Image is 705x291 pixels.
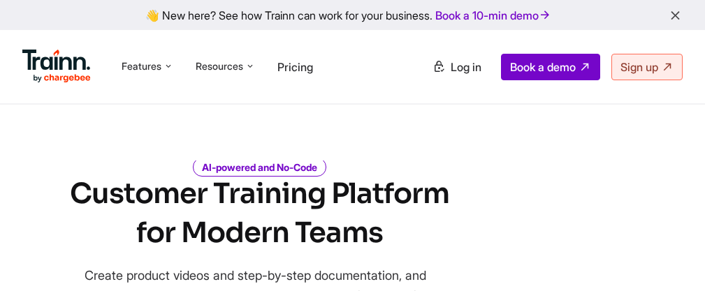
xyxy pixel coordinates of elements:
[8,8,697,22] div: 👋 New here? See how Trainn can work for your business.
[70,174,449,253] h1: Customer Training Platform for Modern Teams
[611,54,683,80] a: Sign up
[22,50,91,83] img: Trainn Logo
[433,6,554,25] a: Book a 10-min demo
[501,54,600,80] a: Book a demo
[510,60,576,74] span: Book a demo
[424,54,490,80] a: Log in
[620,60,658,74] span: Sign up
[451,60,481,74] span: Log in
[193,158,326,177] i: AI-powered and No-Code
[277,60,313,74] a: Pricing
[196,59,243,73] span: Resources
[122,59,161,73] span: Features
